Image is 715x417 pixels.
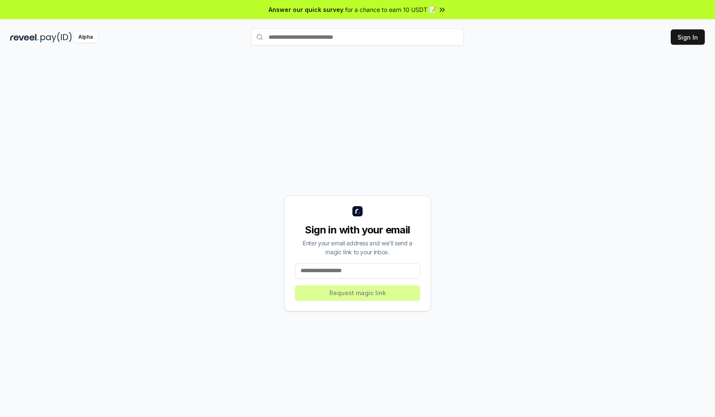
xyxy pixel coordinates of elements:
[269,5,343,14] span: Answer our quick survey
[74,32,97,43] div: Alpha
[40,32,72,43] img: pay_id
[345,5,436,14] span: for a chance to earn 10 USDT 📝
[10,32,39,43] img: reveel_dark
[671,29,705,45] button: Sign In
[295,223,420,237] div: Sign in with your email
[352,206,363,216] img: logo_small
[295,239,420,256] div: Enter your email address and we’ll send a magic link to your inbox.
